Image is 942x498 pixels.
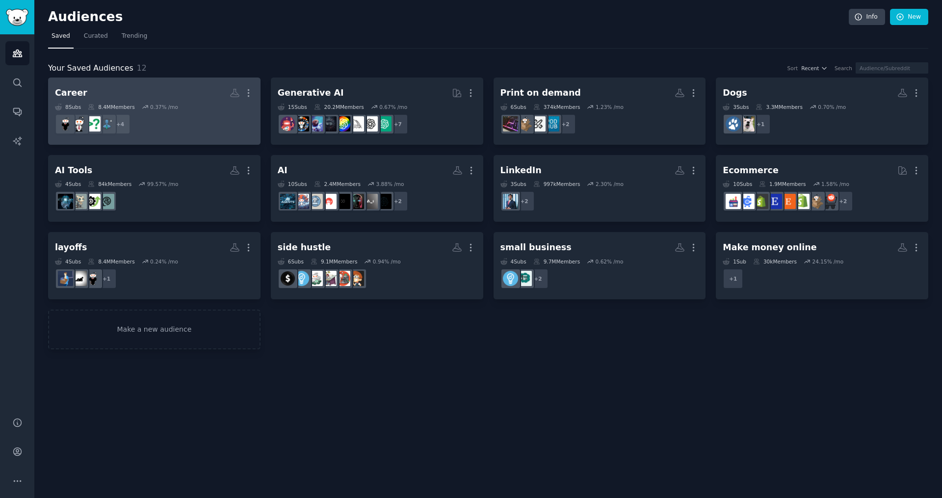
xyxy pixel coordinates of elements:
img: GummySearch logo [6,9,28,26]
img: DogAdvice [739,116,755,131]
a: Generative AI15Subs20.2MMembers0.67% /mo+7ChatGPTOpenAImidjourneyGPT3weirddalleStableDiffusionaiA... [271,78,483,145]
div: Ecommerce [723,164,779,177]
div: Career [55,87,87,99]
div: 4 Sub s [55,181,81,187]
div: + 4 [110,114,131,134]
a: Make money online1Sub30kMembers24.15% /mo+1 [716,232,928,299]
div: 3.88 % /mo [376,181,404,187]
div: 84k Members [88,181,131,187]
img: Layoffs [58,271,73,286]
div: 30k Members [753,258,797,265]
span: Your Saved Audiences [48,62,133,75]
a: AI Tools4Subs84kMembers99.57% /moAI_Tools_NewsAItoolsCatalogBestGenToolsAIAI_Tools_Land [48,155,261,222]
img: PrintOnDemandHUB [544,116,559,131]
img: Entrepreneur [503,271,518,286]
div: 1.23 % /mo [596,104,624,110]
h2: Audiences [48,9,849,25]
img: midjourney [349,116,364,131]
img: WritingWithAI [308,194,323,209]
div: + 2 [833,191,853,211]
span: Trending [122,32,147,41]
img: GPT3 [335,116,350,131]
img: careerguidance [85,271,101,286]
div: 1 Sub [723,258,746,265]
div: 0.94 % /mo [373,258,401,265]
img: LinkedInLunatics [503,194,518,209]
div: 8.4M Members [88,258,134,265]
div: 3 Sub s [723,104,749,110]
div: Dogs [723,87,747,99]
img: dropship [517,116,532,131]
div: 3.3M Members [756,104,802,110]
div: Print on demand [500,87,581,99]
a: AI10Subs2.4MMembers3.88% /mo+2AiForSmallBusinessAIAssistedaipromptprogrammingArtificialInteligenc... [271,155,483,222]
img: OpenAI [363,116,378,131]
div: layoffs [55,241,87,254]
div: 6 Sub s [500,104,526,110]
div: 10 Sub s [723,181,752,187]
div: 6 Sub s [278,258,304,265]
span: Recent [801,65,819,72]
img: printondemand [503,116,518,131]
img: passive_income [335,271,350,286]
button: Recent [801,65,828,72]
img: reviewmyshopify [753,194,768,209]
img: AiForSmallBusiness [376,194,392,209]
img: dogs [726,116,741,131]
a: Ecommerce10Subs1.9MMembers1.58% /mo+2ecommercedropshipshopifyEtsyEtsySellersreviewmyshopifyecomme... [716,155,928,222]
img: shopify [794,194,810,209]
a: LinkedIn3Subs997kMembers2.30% /mo+2LinkedInLunatics [494,155,706,222]
img: Entrepreneur [294,271,309,286]
a: New [890,9,928,26]
img: AI_Tools_Land [58,194,73,209]
img: weirddalle [321,116,337,131]
span: Saved [52,32,70,41]
div: 2.30 % /mo [596,181,624,187]
div: 0.67 % /mo [379,104,407,110]
a: Info [849,9,885,26]
div: Generative AI [278,87,344,99]
div: Sort [787,65,798,72]
div: 99.57 % /mo [147,181,179,187]
a: Trending [118,28,151,49]
img: ecommerce [822,194,837,209]
a: Print on demand6Subs374kMembers1.23% /mo+2PrintOnDemandHUBPrintOnDemandDesignzdropshipprintondemand [494,78,706,145]
div: 997k Members [533,181,580,187]
div: + 7 [388,114,408,134]
img: antiwork [72,271,87,286]
a: side hustle6Subs9.1MMembers0.94% /moSideHustleSchoolpassive_incomeAntiworkSideHustlethesidehustle... [271,232,483,299]
img: StableDiffusion [308,116,323,131]
div: 8 Sub s [55,104,81,110]
div: 9.7M Members [533,258,580,265]
img: dalle2 [280,116,295,131]
img: BestGenToolsAI [72,194,87,209]
div: LinkedIn [500,164,542,177]
img: dropship [808,194,823,209]
a: Saved [48,28,74,49]
div: 374k Members [533,104,580,110]
img: ChatGPT [376,116,392,131]
span: 12 [137,63,147,73]
img: Career_Advice [72,116,87,131]
div: 0.37 % /mo [150,104,178,110]
div: + 1 [723,268,743,289]
div: 1.58 % /mo [821,181,849,187]
img: ecommerce_growth [726,194,741,209]
a: small business4Subs9.7MMembers0.62% /mo+2small_business_ideasEntrepreneur [494,232,706,299]
div: side hustle [278,241,331,254]
img: sidehustle [280,271,295,286]
img: Etsy [781,194,796,209]
img: aipromptprogramming [349,194,364,209]
div: 3 Sub s [500,181,526,187]
div: + 2 [528,268,549,289]
img: AntiworkSideHustle [321,271,337,286]
div: + 2 [555,114,576,134]
div: 1.9M Members [759,181,806,187]
div: 0.24 % /mo [150,258,178,265]
img: ArtificialInteligence [335,194,350,209]
img: AI_Tools_News [99,194,114,209]
img: careerchange [99,116,114,131]
img: small_business_ideas [517,271,532,286]
div: + 2 [514,191,535,211]
img: SideHustleSchool [349,271,364,286]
